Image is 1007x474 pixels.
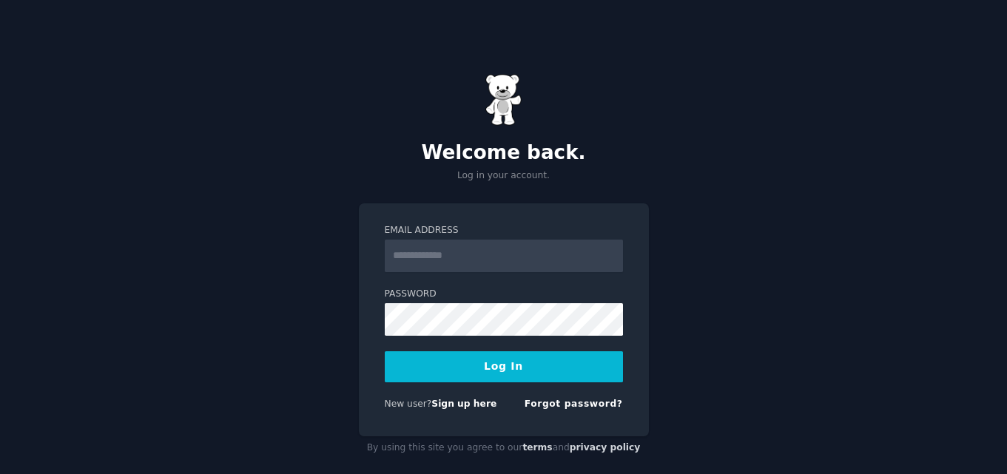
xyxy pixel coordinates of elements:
[570,442,641,453] a: privacy policy
[385,224,623,237] label: Email Address
[431,399,496,409] a: Sign up here
[385,399,432,409] span: New user?
[359,141,649,165] h2: Welcome back.
[359,169,649,183] p: Log in your account.
[385,351,623,382] button: Log In
[385,288,623,301] label: Password
[522,442,552,453] a: terms
[485,74,522,126] img: Gummy Bear
[525,399,623,409] a: Forgot password?
[359,436,649,460] div: By using this site you agree to our and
